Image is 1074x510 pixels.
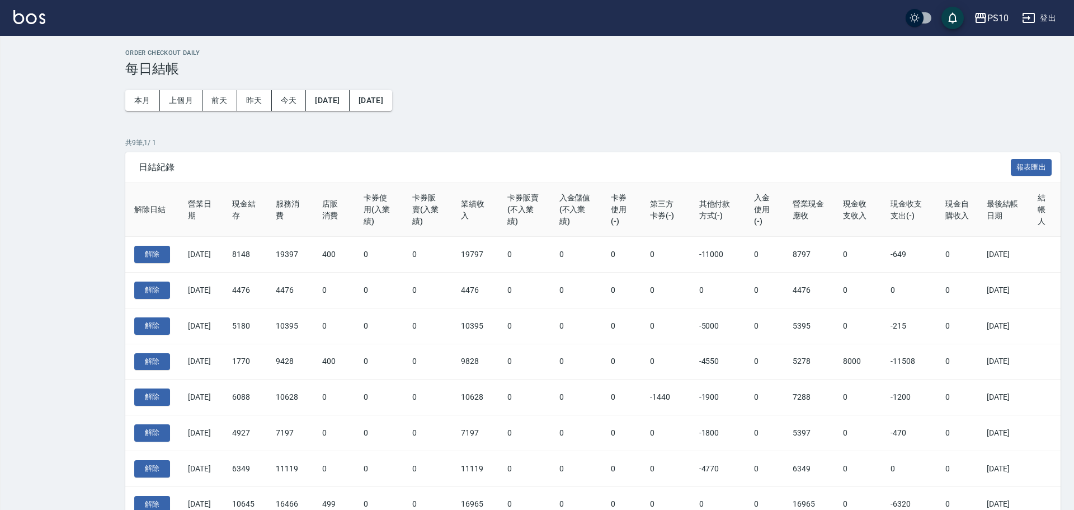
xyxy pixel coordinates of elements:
[313,380,355,415] td: 0
[350,90,392,111] button: [DATE]
[160,90,202,111] button: 上個月
[550,451,602,486] td: 0
[550,237,602,273] td: 0
[267,308,313,344] td: 10395
[223,344,267,380] td: 1770
[745,344,784,380] td: 0
[452,415,498,451] td: 7197
[690,237,745,273] td: -11000
[452,273,498,308] td: 4476
[267,380,313,415] td: 10628
[179,237,223,273] td: [DATE]
[882,237,936,273] td: -649
[355,237,403,273] td: 0
[134,317,170,335] button: 解除
[355,183,403,237] th: 卡券使用(入業績)
[179,273,223,308] td: [DATE]
[403,415,452,451] td: 0
[452,183,498,237] th: 業績收入
[641,344,690,380] td: 0
[834,273,882,308] td: 0
[784,451,834,486] td: 6349
[267,237,313,273] td: 19397
[745,273,784,308] td: 0
[941,7,964,29] button: save
[690,308,745,344] td: -5000
[936,237,978,273] td: 0
[452,451,498,486] td: 11119
[267,451,313,486] td: 11119
[125,49,1061,57] h2: Order checkout daily
[313,183,355,237] th: 店販消費
[313,237,355,273] td: 400
[134,246,170,263] button: 解除
[223,415,267,451] td: 4927
[223,237,267,273] td: 8148
[134,353,170,371] button: 解除
[179,380,223,415] td: [DATE]
[936,308,978,344] td: 0
[355,380,403,415] td: 0
[602,308,641,344] td: 0
[1029,183,1061,237] th: 結帳人
[834,237,882,273] td: 0
[125,61,1061,77] h3: 每日結帳
[550,273,602,308] td: 0
[602,183,641,237] th: 卡券使用(-)
[452,380,498,415] td: 10628
[882,183,936,237] th: 現金收支支出(-)
[602,344,641,380] td: 0
[978,183,1028,237] th: 最後結帳日期
[978,273,1028,308] td: [DATE]
[784,237,834,273] td: 8797
[179,344,223,380] td: [DATE]
[834,380,882,415] td: 0
[987,11,1009,25] div: PS10
[202,90,237,111] button: 前天
[550,415,602,451] td: 0
[602,380,641,415] td: 0
[690,183,745,237] th: 其他付款方式(-)
[550,183,602,237] th: 入金儲值(不入業績)
[784,380,834,415] td: 7288
[784,183,834,237] th: 營業現金應收
[403,183,452,237] th: 卡券販賣(入業績)
[969,7,1013,30] button: PS10
[355,273,403,308] td: 0
[179,451,223,486] td: [DATE]
[936,415,978,451] td: 0
[355,344,403,380] td: 0
[125,183,179,237] th: 解除日結
[134,389,170,406] button: 解除
[978,344,1028,380] td: [DATE]
[834,451,882,486] td: 0
[179,308,223,344] td: [DATE]
[403,344,452,380] td: 0
[602,451,641,486] td: 0
[306,90,349,111] button: [DATE]
[745,415,784,451] td: 0
[403,380,452,415] td: 0
[936,344,978,380] td: 0
[272,90,307,111] button: 今天
[134,460,170,478] button: 解除
[784,308,834,344] td: 5395
[784,273,834,308] td: 4476
[690,415,745,451] td: -1800
[223,183,267,237] th: 現金結存
[13,10,45,24] img: Logo
[355,451,403,486] td: 0
[223,273,267,308] td: 4476
[179,415,223,451] td: [DATE]
[403,273,452,308] td: 0
[134,282,170,299] button: 解除
[745,451,784,486] td: 0
[550,308,602,344] td: 0
[641,380,690,415] td: -1440
[452,344,498,380] td: 9828
[641,415,690,451] td: 0
[498,380,550,415] td: 0
[936,183,978,237] th: 現金自購收入
[403,308,452,344] td: 0
[602,415,641,451] td: 0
